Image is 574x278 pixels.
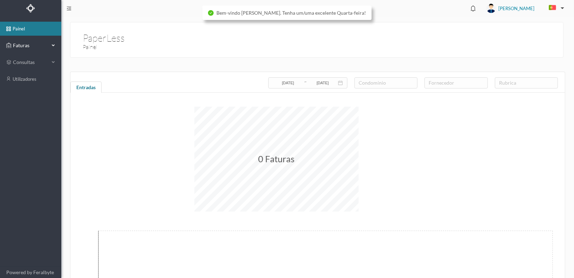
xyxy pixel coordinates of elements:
[338,80,343,85] i: icon: calendar
[216,10,366,16] span: Bem-vindo [PERSON_NAME]. Tenha um/uma excelente Quarta-feira!
[272,79,304,87] input: Data inicial
[499,79,551,86] div: rubrica
[208,10,214,16] i: icon: check-circle
[469,4,478,13] i: icon: bell
[26,4,35,13] img: Logo
[486,3,496,13] img: user_titan3.af2715ee.jpg
[359,79,410,86] div: condomínio
[13,59,48,66] span: consultas
[70,81,102,95] div: Entradas
[11,42,50,49] span: Faturas
[543,2,567,14] button: PT
[307,79,338,87] input: Data final
[258,154,295,164] span: 0 Faturas
[67,6,71,11] i: icon: menu-fold
[429,79,480,86] div: fornecedor
[83,43,320,51] h3: Painel
[83,30,125,33] h1: PaperLess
